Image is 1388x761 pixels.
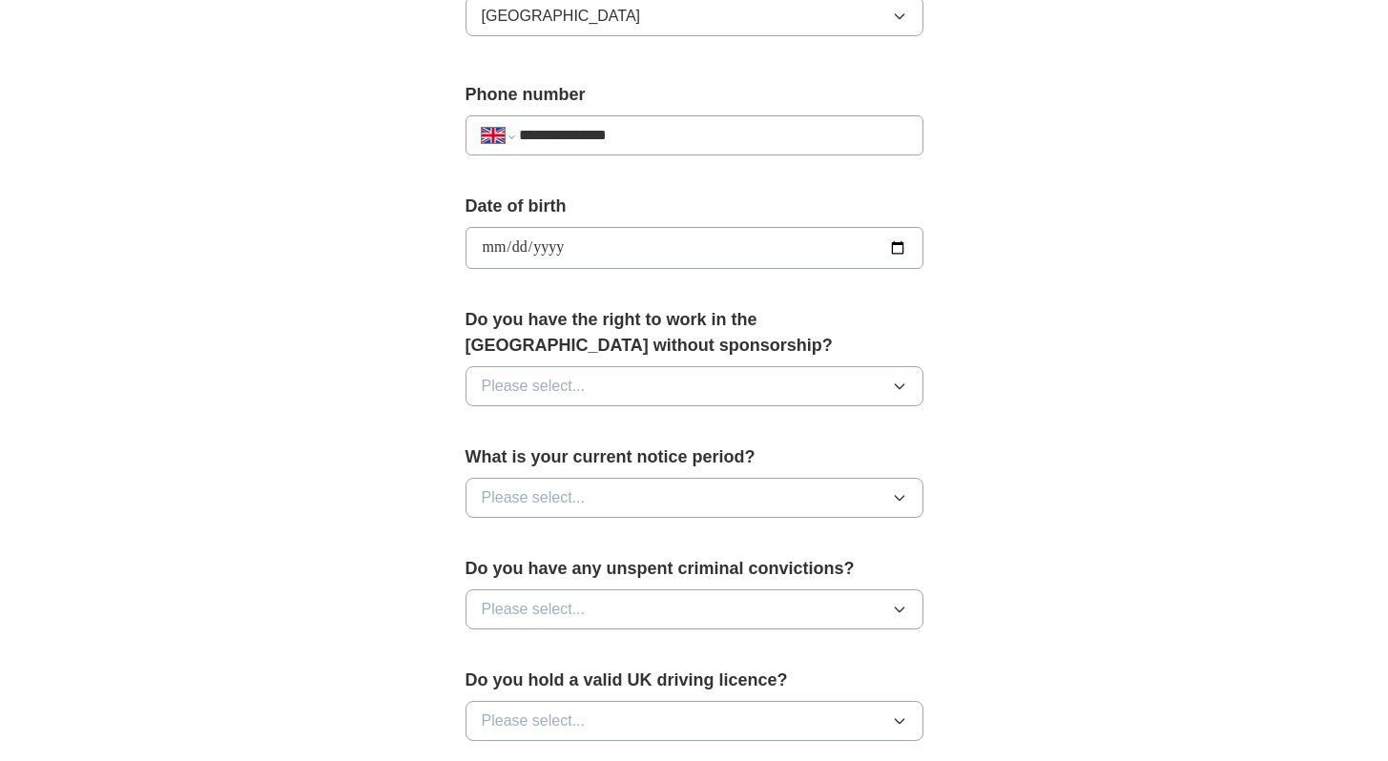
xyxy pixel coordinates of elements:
[482,710,586,732] span: Please select...
[466,444,923,470] label: What is your current notice period?
[466,366,923,406] button: Please select...
[466,668,923,693] label: Do you hold a valid UK driving licence?
[466,589,923,629] button: Please select...
[466,701,923,741] button: Please select...
[466,307,923,359] label: Do you have the right to work in the [GEOGRAPHIC_DATA] without sponsorship?
[482,5,641,28] span: [GEOGRAPHIC_DATA]
[482,375,586,398] span: Please select...
[482,598,586,621] span: Please select...
[466,194,923,219] label: Date of birth
[466,478,923,518] button: Please select...
[482,486,586,509] span: Please select...
[466,556,923,582] label: Do you have any unspent criminal convictions?
[466,82,923,108] label: Phone number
